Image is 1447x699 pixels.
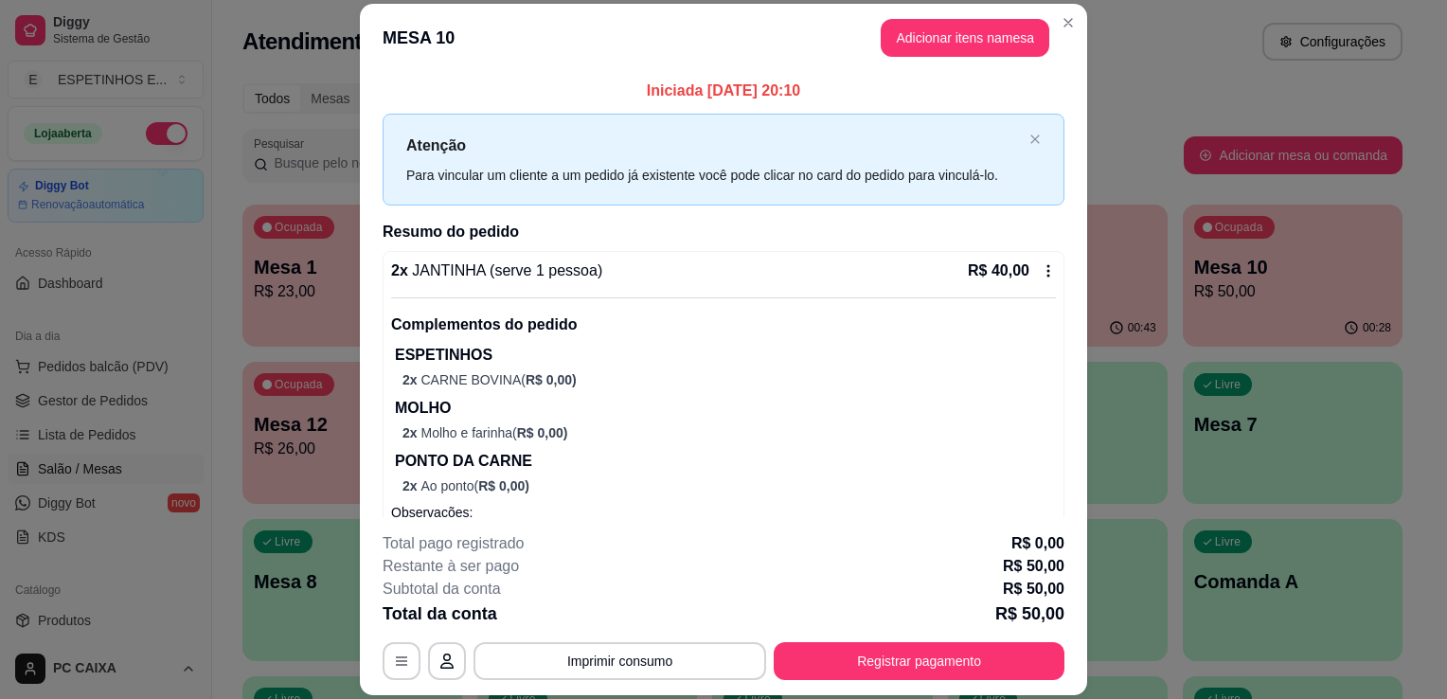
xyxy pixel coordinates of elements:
[402,478,420,493] span: 2 x
[383,555,519,578] p: Restante à ser pago
[881,19,1049,57] button: Adicionar itens namesa
[478,478,529,493] span: R$ 0,00 )
[383,221,1064,243] h2: Resumo do pedido
[402,423,1056,442] p: Molho e farinha (
[402,370,1056,389] p: CARNE BOVINA (
[1003,578,1064,600] p: R$ 50,00
[517,425,568,440] span: R$ 0,00 )
[391,314,1056,336] p: Complementos do pedido
[383,80,1064,102] p: Iniciada [DATE] 20:10
[391,503,1056,522] p: Observações:
[774,642,1064,680] button: Registrar pagamento
[402,372,420,387] span: 2 x
[360,4,1087,72] header: MESA 10
[383,600,497,627] p: Total da conta
[406,134,1022,157] p: Atenção
[395,344,1056,367] p: ESPETINHOS
[1029,134,1041,146] button: close
[408,262,602,278] span: JANTINHA (serve 1 pessoa)
[391,260,602,282] p: 2 x
[395,450,1056,473] p: PONTO DA CARNE
[1011,532,1064,555] p: R$ 0,00
[995,600,1064,627] p: R$ 50,00
[1029,134,1041,145] span: close
[406,165,1022,186] div: Para vincular um cliente a um pedido já existente você pode clicar no card do pedido para vinculá...
[402,425,420,440] span: 2 x
[383,578,501,600] p: Subtotal da conta
[1053,8,1083,38] button: Close
[526,372,577,387] span: R$ 0,00 )
[473,642,766,680] button: Imprimir consumo
[402,476,1056,495] p: Ao ponto (
[1003,555,1064,578] p: R$ 50,00
[395,397,1056,420] p: MOLHO
[383,532,524,555] p: Total pago registrado
[968,260,1029,282] p: R$ 40,00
